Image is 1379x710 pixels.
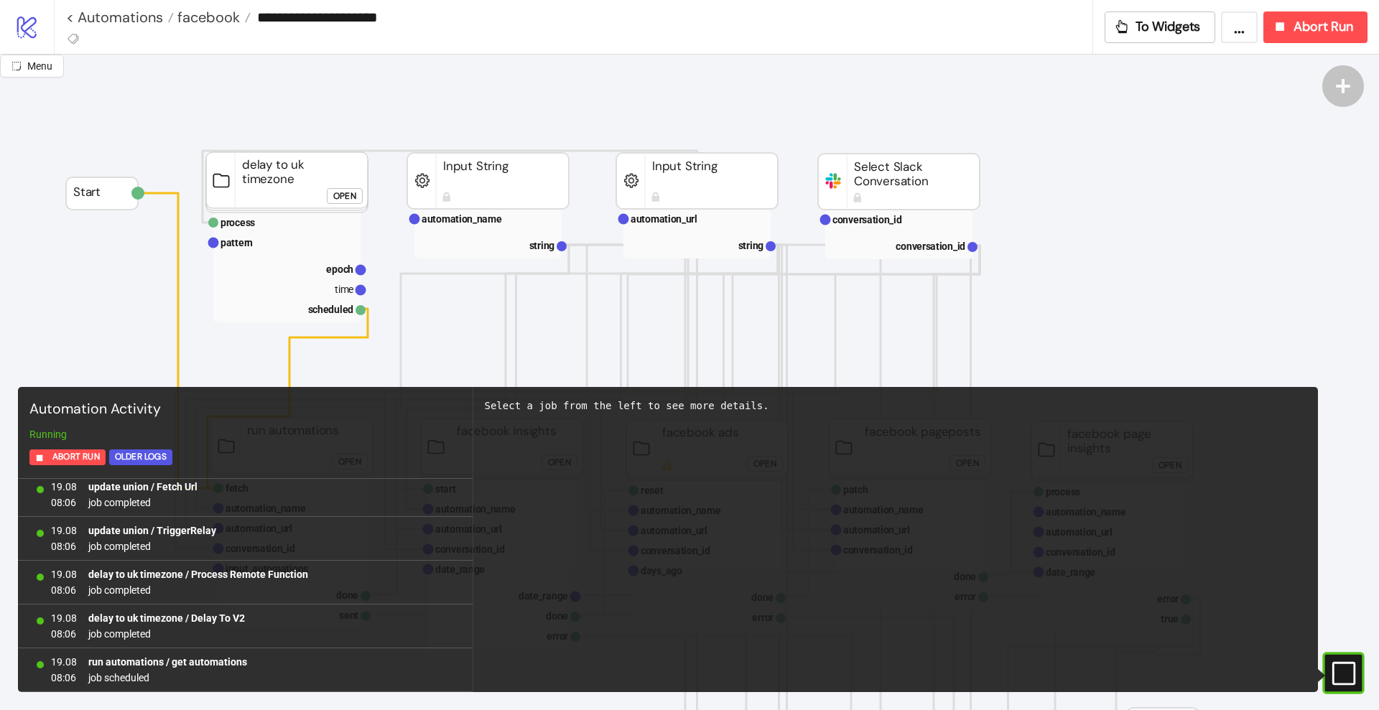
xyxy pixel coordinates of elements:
span: 08:06 [51,495,77,510]
span: 08:06 [51,538,77,554]
span: 08:06 [51,582,77,598]
span: To Widgets [1136,19,1201,35]
div: Open [333,188,356,205]
b: update union / TriggerRelay [88,525,216,536]
span: 08:06 [51,626,77,642]
span: job completed [88,538,216,554]
span: 19.08 [51,610,77,626]
div: Automation Activity [24,393,467,426]
span: Abort Run [1294,19,1353,35]
button: Older Logs [109,449,172,465]
span: Menu [27,60,52,72]
span: job completed [88,495,198,510]
button: Abort Run [1263,11,1368,43]
b: run automations / get automations [88,656,247,668]
div: Running [24,426,467,442]
text: automation_name [422,213,502,225]
span: 19.08 [51,479,77,495]
button: Abort Run [29,449,106,465]
text: process [220,217,255,228]
span: 19.08 [51,566,77,582]
span: 19.08 [51,654,77,670]
span: job completed [88,626,245,642]
div: Older Logs [115,449,167,465]
span: job completed [88,582,308,598]
div: Select a job from the left to see more details. [485,398,1307,414]
b: delay to uk timezone / Process Remote Function [88,569,308,580]
text: pattern [220,237,253,248]
span: job scheduled [88,670,247,686]
span: Abort Run [52,449,100,465]
span: 19.08 [51,523,77,538]
span: 08:06 [51,670,77,686]
b: delay to uk timezone / Delay To V2 [88,612,245,624]
a: < Automations [66,10,174,24]
text: automation_url [631,213,697,225]
b: update union / Fetch Url [88,481,198,492]
text: string [529,240,555,251]
text: string [738,240,764,251]
button: ... [1221,11,1258,43]
text: epoch [326,263,353,275]
text: time [335,284,353,295]
a: facebook [174,10,251,24]
text: conversation_id [832,214,902,225]
button: Open [327,188,363,204]
button: To Widgets [1105,11,1216,43]
span: facebook [174,8,240,27]
span: radius-bottomright [11,61,22,71]
text: conversation_id [896,240,965,252]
